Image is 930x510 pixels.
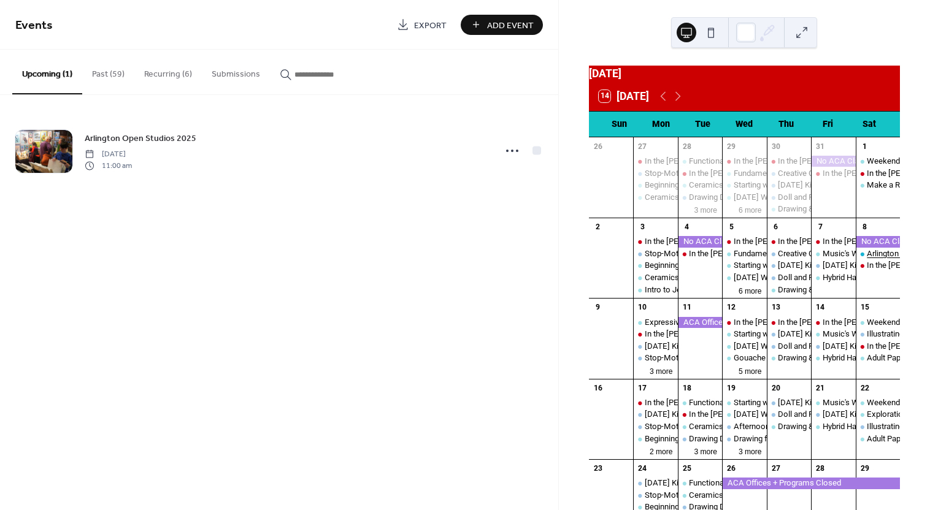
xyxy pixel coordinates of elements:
div: Wednesday Wheel Throwing - S McLelland [722,192,766,203]
span: Arlington Open Studios 2025 [85,132,196,145]
button: 3 more [689,204,722,215]
div: Drawing & Painting Portraits for Adults - L. Donahue [767,284,811,295]
div: 11 [682,302,692,313]
div: Functional Dinnerware - S. McLelland [678,156,722,167]
div: 1 [859,141,870,151]
div: Explorations of Dance (Lecture/Demo) -- A. Mayta [856,409,900,420]
div: [DATE] Kids Clay (Gr. K-2) - [PERSON_NAME] [645,409,804,420]
div: Beginning Still Life Drawing- S. Rice [633,260,677,271]
div: Music's Well-Kept Secret: Women Composers - D. Burstein [811,329,855,340]
div: Drawing & Painting Portraits for Adults - L. Donahue [767,421,811,432]
div: Doll and Puppet Crafting (Gr. 4-6) - A. Power [767,272,811,283]
div: Music's Well-Kept Secret: Women Composers - D. Burstein [811,397,855,408]
div: ACA Offices + Programs Closed [678,317,722,328]
div: Friday Kids Clay (Gr. 3-6) - P. Shanley [811,260,855,271]
div: Friday Kids Clay (Gr. 3-6) - P. Shanley [811,341,855,352]
div: In the Shaira Ali Gallery: Untold Stories [633,156,677,167]
div: 10 [637,302,648,313]
div: Fri [807,112,848,137]
div: In the Shaira Ali Gallery: Untold Stories [722,236,766,247]
div: Wednesday Wheel Throwing - S McLelland [722,272,766,283]
div: Creative Cartooning - S. Rice [767,248,811,259]
div: 28 [815,463,826,474]
div: 26 [726,463,737,474]
div: Expressive Watercolor - A. Ackerman [633,317,677,328]
div: In the [PERSON_NAME] Gallery: Untold Stories [645,156,809,167]
div: 7 [815,222,826,232]
div: Fundamentals of Drawing and Painting Botanicals - C. Buckwalter [722,168,766,179]
div: Illustrating on Clothing for Families - P. Lin [856,421,900,432]
div: [DATE] Wheel Throwing - S [PERSON_NAME] [734,272,893,283]
div: In the Shaira Ali Gallery: Untold Stories [767,236,811,247]
div: In the Shaira Ali Gallery: Untold Stories [767,156,811,167]
div: Stop-Motion Animation (Gr. 3-6) - A. Power [633,490,677,501]
div: In the [PERSON_NAME] Gallery: Untold Stories [734,156,897,167]
div: 5 [726,222,737,232]
div: Ceramics Independent Study [645,272,746,283]
span: 11:00 am [85,160,132,171]
div: Beginning Still Life Drawing- [PERSON_NAME] [645,260,807,271]
div: Wednesday Wheel Throwing - S McLelland [722,341,766,352]
div: Expressive Watercolor - [PERSON_NAME] [645,317,793,328]
div: 18 [682,382,692,393]
div: Thursday Kids Clay (Gr. 3-6) - J. Williams [767,180,811,191]
div: Gouache Painting Studio - V. Paret [722,352,766,363]
div: Stop-Motion Animation (Gr. 3-6) - A. Power [633,421,677,432]
div: Weekend Wheel Throwing - JLima [856,317,900,328]
div: 14 [815,302,826,313]
div: Beginning Still Life Drawing- [PERSON_NAME] [645,433,807,444]
div: Arlington Open Studios 2025 [856,248,900,259]
a: Export [388,15,456,35]
div: [DATE] Wheel Throwing - S [PERSON_NAME] [734,192,893,203]
button: 14[DATE] [594,87,654,105]
div: 6 [771,222,781,232]
div: Weekend Wheel Throwing - JLima [856,156,900,167]
div: Afternoon Teen Ceramics - E. House [734,421,863,432]
div: Wednesday Wheel Throwing - S McLelland [722,409,766,420]
div: 2 [593,222,603,232]
div: 29 [726,141,737,151]
div: Stop-Motion Animation (Gr. 3-6) - A. Power [633,168,677,179]
button: Submissions [202,50,270,93]
div: Drawing & Painting Portraits for Adults - L. Donahue [767,352,811,363]
div: In the [PERSON_NAME] Gallery: Untold Stories [734,236,897,247]
div: 13 [771,302,781,313]
div: Starting what you put off/ finishing what you started - K. Dudley [722,329,766,340]
div: Monday Kids Clay (Gr. K-2) - P. Shanley [633,341,677,352]
button: 3 more [689,445,722,457]
span: Add Event [487,19,534,32]
span: [DATE] [85,149,132,160]
div: Beginning Still Life Drawing- S. Rice [633,180,677,191]
div: Monday Kids Clay (Gr. K-2) - P. Shanley [633,478,677,489]
div: 20 [771,382,781,393]
div: Ceramics Open Studio Time [678,490,722,501]
div: Drawing & Painting Portraits for Adults - L. Donahue [767,204,811,215]
div: Stop-Motion Animation (Gr. 3-6) - A. Power [633,248,677,259]
div: 15 [859,302,870,313]
div: Functional Dinnerware - [PERSON_NAME] [689,156,836,167]
div: Drawing for Real for Teens - S. Rice [722,433,766,444]
div: Ceramics Independent Study [633,192,677,203]
div: In the Shaira Ali Gallery: Untold Stories [811,168,855,179]
div: No ACA Classes Today [678,236,722,247]
a: Add Event [461,15,543,35]
div: 29 [859,463,870,474]
div: Friday Kids Clay (Gr. 3-6) - P. Shanley [811,409,855,420]
div: 12 [726,302,737,313]
div: Sun [599,112,640,137]
div: 23 [593,463,603,474]
div: Hybrid Hand and Wheel - M. Kaemmer [811,352,855,363]
div: In the Shaira Ali Gallery: Untold Stories [633,397,677,408]
div: Drawing Dragons and other mythological creatures - S. Rice [678,433,722,444]
div: Doll and Puppet Crafting (Gr. 4-6) - A. Power [767,192,811,203]
button: 2 more [645,445,678,457]
div: Drawing for Real for Teens - [PERSON_NAME] [734,433,896,444]
div: 27 [771,463,781,474]
div: Ceramics Independent Study [645,192,746,203]
div: 31 [815,141,826,151]
div: 16 [593,382,603,393]
div: Starting what you put off/ finishing what you started - K. Dudley [722,180,766,191]
div: Starting what you put off/ finishing what you started - K. Dudley [722,397,766,408]
div: Afternoon Teen Ceramics - E. House [722,421,766,432]
div: In the Shaira Ali Gallery: Untold Stories [856,260,900,271]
